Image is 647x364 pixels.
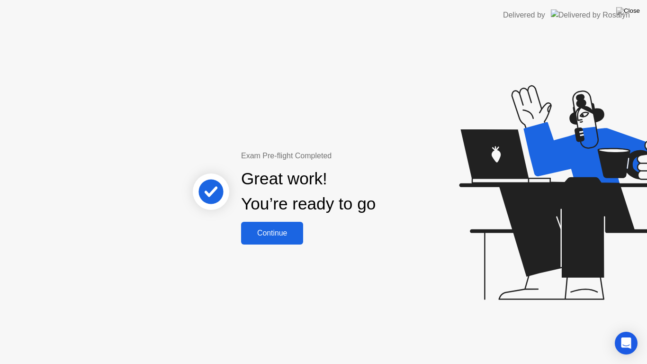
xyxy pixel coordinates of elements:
[551,9,630,20] img: Delivered by Rosalyn
[241,150,437,162] div: Exam Pre-flight Completed
[241,222,303,245] button: Continue
[616,7,640,15] img: Close
[503,9,545,21] div: Delivered by
[244,229,300,237] div: Continue
[241,166,376,217] div: Great work! You’re ready to go
[615,332,638,355] div: Open Intercom Messenger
